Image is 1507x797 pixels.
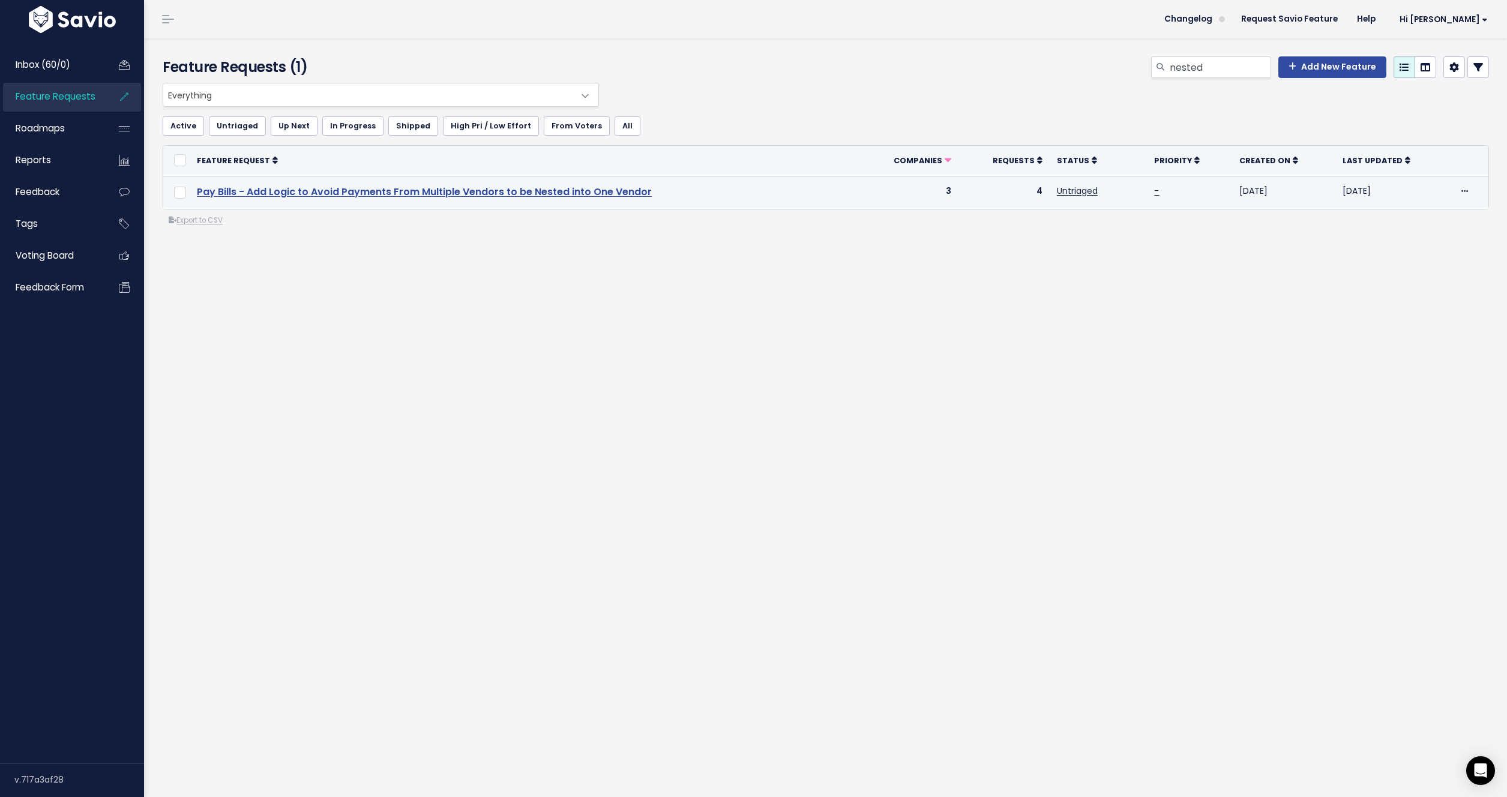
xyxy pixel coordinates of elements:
[1239,154,1298,166] a: Created On
[615,116,640,136] a: All
[163,56,593,78] h4: Feature Requests (1)
[16,217,38,230] span: Tags
[993,155,1035,166] span: Requests
[857,176,959,209] td: 3
[16,281,84,293] span: Feedback form
[544,116,610,136] a: From Voters
[1154,154,1200,166] a: Priority
[894,155,942,166] span: Companies
[197,154,278,166] a: Feature Request
[163,116,1489,136] ul: Filter feature requests
[3,210,100,238] a: Tags
[197,155,270,166] span: Feature Request
[322,116,384,136] a: In Progress
[209,116,266,136] a: Untriaged
[894,154,951,166] a: Companies
[1057,185,1098,197] a: Untriaged
[3,115,100,142] a: Roadmaps
[3,51,100,79] a: Inbox (60/0)
[1343,155,1403,166] span: Last Updated
[3,178,100,206] a: Feedback
[14,764,144,795] div: v.717a3af28
[1335,176,1452,209] td: [DATE]
[3,274,100,301] a: Feedback form
[169,215,223,225] a: Export to CSV
[3,146,100,174] a: Reports
[3,83,100,110] a: Feature Requests
[1343,154,1410,166] a: Last Updated
[16,90,95,103] span: Feature Requests
[16,58,70,71] span: Inbox (60/0)
[1154,155,1192,166] span: Priority
[993,154,1042,166] a: Requests
[16,185,59,198] span: Feedback
[1385,10,1497,29] a: Hi [PERSON_NAME]
[1347,10,1385,28] a: Help
[1278,56,1386,78] a: Add New Feature
[1466,756,1495,785] div: Open Intercom Messenger
[1232,176,1336,209] td: [DATE]
[1232,10,1347,28] a: Request Savio Feature
[1154,185,1159,197] a: -
[1239,155,1290,166] span: Created On
[163,83,599,107] span: Everything
[1164,15,1212,23] span: Changelog
[197,185,652,199] a: Pay Bills - Add Logic to Avoid Payments From Multiple Vendors to be Nested into One Vendor
[388,116,438,136] a: Shipped
[16,122,65,134] span: Roadmaps
[443,116,539,136] a: High Pri / Low Effort
[1057,154,1097,166] a: Status
[1400,15,1488,24] span: Hi [PERSON_NAME]
[163,116,204,136] a: Active
[16,154,51,166] span: Reports
[271,116,317,136] a: Up Next
[26,6,119,33] img: logo-white.9d6f32f41409.svg
[958,176,1049,209] td: 4
[3,242,100,269] a: Voting Board
[16,249,74,262] span: Voting Board
[1057,155,1089,166] span: Status
[163,83,574,106] span: Everything
[1169,56,1271,78] input: Search features...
